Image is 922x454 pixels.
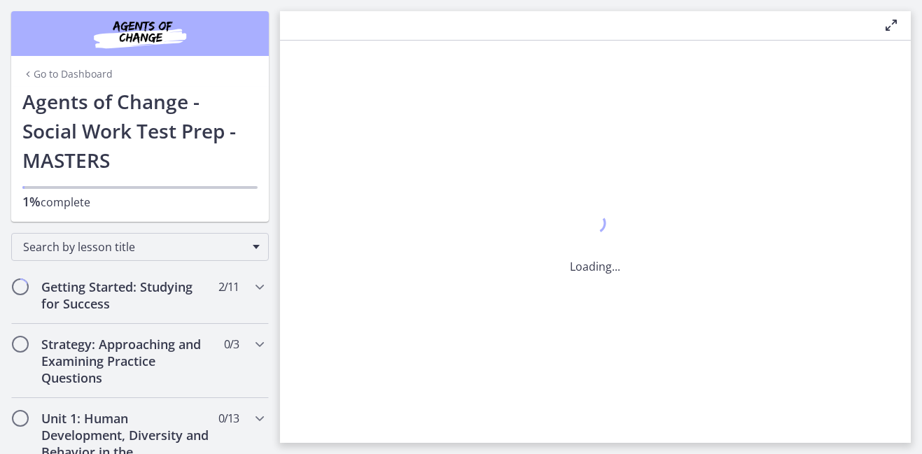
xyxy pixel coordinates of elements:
span: 0 / 13 [218,410,239,427]
h2: Strategy: Approaching and Examining Practice Questions [41,336,212,386]
a: Go to Dashboard [22,67,113,81]
div: Search by lesson title [11,233,269,261]
p: Loading... [571,258,621,275]
h1: Agents of Change - Social Work Test Prep - MASTERS [22,87,258,175]
span: 1% [22,193,41,210]
div: 1 [571,209,621,241]
img: Agents of Change [56,17,224,50]
span: 0 / 3 [224,336,239,353]
span: Search by lesson title [23,239,246,255]
h2: Getting Started: Studying for Success [41,278,212,312]
p: complete [22,193,258,211]
span: 2 / 11 [218,278,239,295]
